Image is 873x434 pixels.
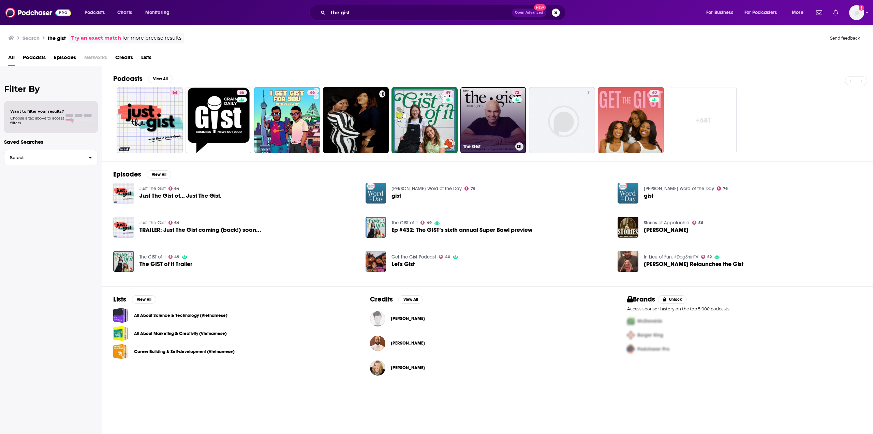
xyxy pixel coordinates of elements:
[644,193,653,199] a: gist
[113,217,134,238] img: TRAILER: Just The Gist coming (back!) soon...
[792,8,803,17] span: More
[8,52,15,66] a: All
[644,227,689,233] a: Christopher Gist
[117,87,183,153] a: 64
[370,295,393,304] h2: Credits
[113,170,141,179] h2: Episodes
[117,8,132,17] span: Charts
[134,348,235,355] a: Career Building & Self-development (Vietnamese)
[85,8,105,17] span: Podcasts
[168,221,180,225] a: 64
[370,357,605,379] button: Rosanna WaterlandRosanna Waterland
[391,254,436,260] a: Get The Gist Podcast
[787,7,812,18] button: open menu
[529,87,595,153] a: 7
[534,4,546,11] span: New
[173,89,177,96] span: 64
[717,186,728,191] a: 76
[644,261,743,267] a: Mike Pesca Relaunches the Gist
[4,139,98,145] p: Saved Searches
[427,221,432,224] span: 49
[446,89,450,96] span: 49
[445,255,450,258] span: 40
[10,116,64,125] span: Choose a tab above to access filters.
[366,251,386,272] img: Let's Gist
[328,7,512,18] input: Search podcasts, credits, & more...
[113,183,134,204] img: Just The Gist of… Just The Gist.
[515,89,519,96] span: 72
[141,52,151,66] a: Lists
[618,183,638,204] img: gist
[624,314,637,328] img: First Pro Logo
[4,84,98,94] h2: Filter By
[366,183,386,204] img: gist
[366,217,386,238] img: Ep #432: The GIST’s sixth annual Super Bowl preview
[10,109,64,114] span: Want to filter your results?
[23,35,40,41] h3: Search
[859,5,864,11] svg: Add a profile image
[5,6,71,19] img: Podchaser - Follow, Share and Rate Podcasts
[391,261,415,267] a: Let's Gist
[113,295,126,304] h2: Lists
[370,308,605,330] button: Charlotte GistelinckCharlotte Gistelinck
[707,255,712,258] span: 52
[637,346,669,352] span: Podchaser Pro
[54,52,76,66] span: Episodes
[391,220,418,226] a: The GIST of It
[139,220,166,226] a: Just The Gist
[174,255,179,258] span: 49
[698,221,703,224] span: 56
[652,89,657,96] span: 40
[239,89,244,96] span: 56
[692,221,703,225] a: 56
[113,308,129,323] span: All About Science & Technology (Vietnamese)
[671,87,737,153] a: +681
[115,52,133,66] a: Credits
[585,90,592,95] a: 7
[147,170,171,179] button: View All
[310,89,315,96] span: 46
[370,360,385,376] img: Rosanna Waterland
[307,90,317,95] a: 46
[254,87,320,153] a: 46
[398,295,423,304] button: View All
[370,336,385,351] img: Jonathan Gist
[139,227,261,233] a: TRAILER: Just The Gist coming (back!) soon...
[174,221,179,224] span: 64
[391,227,532,233] a: Ep #432: The GIST’s sixth annual Super Bowl preview
[849,5,864,20] button: Show profile menu
[828,35,862,41] button: Send feedback
[658,295,687,304] button: Unlock
[134,330,227,337] a: All About Marketing & Creativity (Vietnamese)
[701,255,712,259] a: 52
[370,311,385,326] img: Charlotte Gistelinck
[84,52,107,66] span: Networks
[849,5,864,20] img: User Profile
[618,217,638,238] img: Christopher Gist
[644,254,698,260] a: In Lieu of Fun: #DogShirtTV
[624,342,637,356] img: Third Pro Logo
[113,251,134,272] img: The GIST of It Trailer
[139,261,192,267] span: The GIST of It Trailer
[391,87,458,153] a: 49
[113,344,129,359] a: Career Building & Self-development (Vietnamese)
[624,328,637,342] img: Second Pro Logo
[512,90,522,95] a: 72
[391,193,401,199] a: gist
[140,7,178,18] button: open menu
[618,251,638,272] a: Mike Pesca Relaunches the Gist
[122,34,181,42] span: for more precise results
[391,186,462,192] a: Merriam-Webster's Word of the Day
